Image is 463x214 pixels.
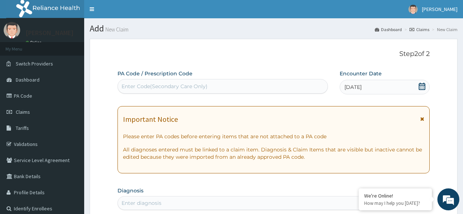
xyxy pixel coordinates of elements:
img: User Image [4,22,20,38]
div: Enter Code(Secondary Care Only) [122,83,208,90]
label: Encounter Date [340,70,382,77]
p: Please enter PA codes before entering items that are not attached to a PA code [123,133,424,140]
small: New Claim [104,27,128,32]
span: Claims [16,109,30,115]
li: New Claim [430,26,458,33]
a: Dashboard [375,26,402,33]
div: Enter diagnosis [122,199,161,207]
h1: Add [90,24,458,33]
span: Tariffs [16,125,29,131]
p: Step 2 of 2 [117,50,430,58]
p: [PERSON_NAME] [26,30,74,36]
span: [DATE] [344,83,362,91]
div: We're Online! [364,192,426,199]
p: How may I help you today? [364,200,426,206]
p: All diagnoses entered must be linked to a claim item. Diagnosis & Claim Items that are visible bu... [123,146,424,161]
h1: Important Notice [123,115,178,123]
span: [PERSON_NAME] [422,6,458,12]
span: Switch Providers [16,60,53,67]
a: Claims [410,26,429,33]
a: Online [26,40,43,45]
span: Dashboard [16,76,40,83]
label: Diagnosis [117,187,143,194]
label: PA Code / Prescription Code [117,70,193,77]
img: User Image [408,5,418,14]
